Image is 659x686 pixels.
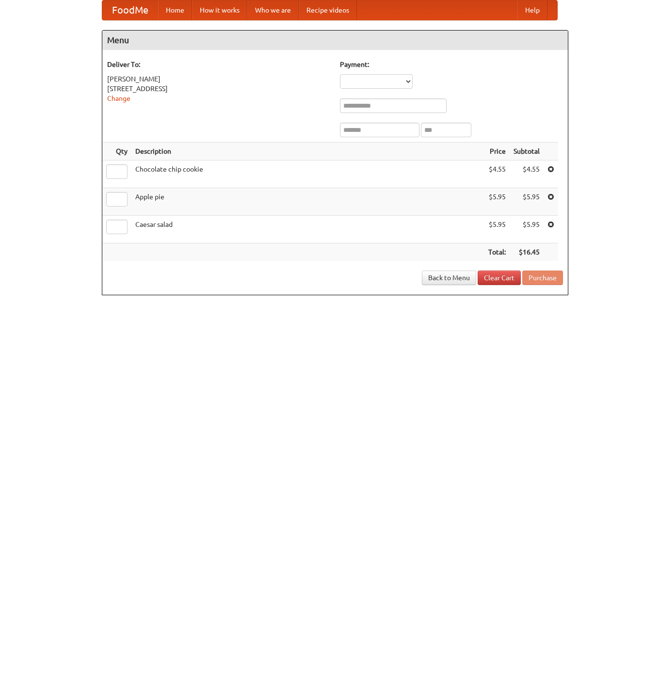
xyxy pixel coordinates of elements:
[422,271,476,285] a: Back to Menu
[131,188,484,216] td: Apple pie
[484,143,510,160] th: Price
[340,60,563,69] h5: Payment:
[510,216,544,243] td: $5.95
[478,271,521,285] a: Clear Cart
[510,243,544,261] th: $16.45
[192,0,247,20] a: How it works
[510,160,544,188] td: $4.55
[107,84,330,94] div: [STREET_ADDRESS]
[158,0,192,20] a: Home
[522,271,563,285] button: Purchase
[484,188,510,216] td: $5.95
[510,188,544,216] td: $5.95
[484,216,510,243] td: $5.95
[510,143,544,160] th: Subtotal
[102,0,158,20] a: FoodMe
[107,60,330,69] h5: Deliver To:
[484,243,510,261] th: Total:
[107,95,130,102] a: Change
[484,160,510,188] td: $4.55
[131,216,484,243] td: Caesar salad
[131,160,484,188] td: Chocolate chip cookie
[102,31,568,50] h4: Menu
[131,143,484,160] th: Description
[299,0,357,20] a: Recipe videos
[247,0,299,20] a: Who we are
[102,143,131,160] th: Qty
[107,74,330,84] div: [PERSON_NAME]
[517,0,547,20] a: Help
